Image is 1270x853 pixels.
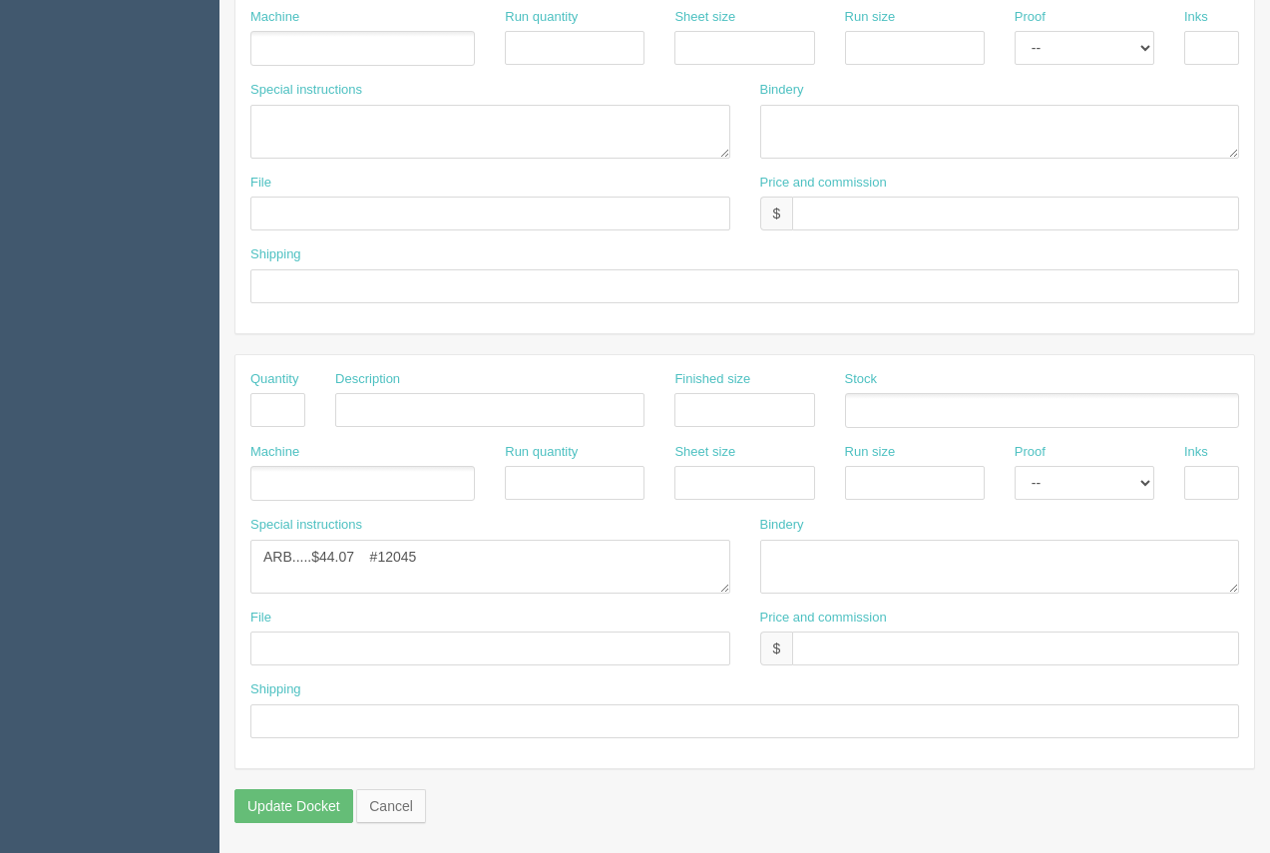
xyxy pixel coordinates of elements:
label: Description [335,370,400,389]
label: File [250,609,271,628]
label: Bindery [760,81,804,100]
label: Sheet size [674,8,735,27]
label: Run quantity [505,8,578,27]
label: Special instructions [250,81,362,100]
label: Proof [1015,8,1046,27]
label: Run size [845,443,896,462]
label: Inks [1184,8,1208,27]
a: Cancel [356,789,426,823]
label: Run quantity [505,443,578,462]
input: Update Docket [234,789,353,823]
label: File [250,174,271,193]
textarea: ARB.....$44.07 #12045 [250,540,730,594]
label: Inks [1184,443,1208,462]
label: Proof [1015,443,1046,462]
label: Finished size [674,370,750,389]
div: $ [760,197,793,230]
label: Shipping [250,245,301,264]
label: Sheet size [674,443,735,462]
span: translation missing: en.helpers.links.cancel [369,798,413,814]
label: Machine [250,8,299,27]
label: Run size [845,8,896,27]
label: Machine [250,443,299,462]
label: Stock [845,370,878,389]
label: Shipping [250,680,301,699]
label: Special instructions [250,516,362,535]
label: Price and commission [760,609,887,628]
label: Quantity [250,370,298,389]
label: Bindery [760,516,804,535]
label: Price and commission [760,174,887,193]
div: $ [760,632,793,665]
